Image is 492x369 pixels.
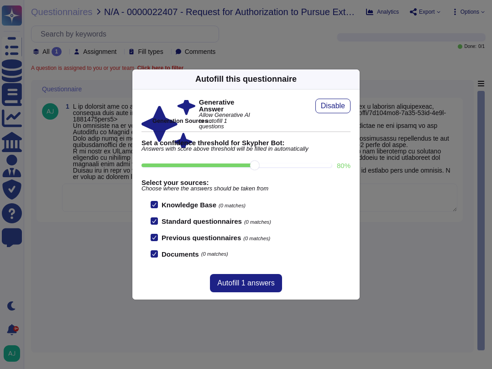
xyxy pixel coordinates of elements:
[162,251,199,258] b: Documents
[210,274,282,292] button: Autofill 1 answers
[141,139,351,146] b: Set a confidence threshold for Skypher Bot:
[199,99,253,112] b: Generative Answer
[162,201,216,209] b: Knowledge Base
[162,234,241,242] b: Previous questionnaires
[162,217,242,225] b: Standard questionnaires
[141,179,351,186] b: Select your sources:
[244,219,271,225] span: (0 matches)
[141,186,351,192] span: Choose where the answers should be taken from
[199,112,253,130] span: Allow Generative AI to autofill 1 questions
[315,99,351,113] button: Disable
[201,252,228,257] span: (0 matches)
[219,203,246,208] span: (0 matches)
[321,102,345,110] span: Disable
[152,117,211,124] b: Generation Sources :
[195,73,297,85] div: Autofill this questionnaire
[141,146,351,152] span: Answers with score above threshold will be filled in automatically
[243,236,270,241] span: (0 matches)
[337,162,351,169] label: 80 %
[217,279,274,287] span: Autofill 1 answers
